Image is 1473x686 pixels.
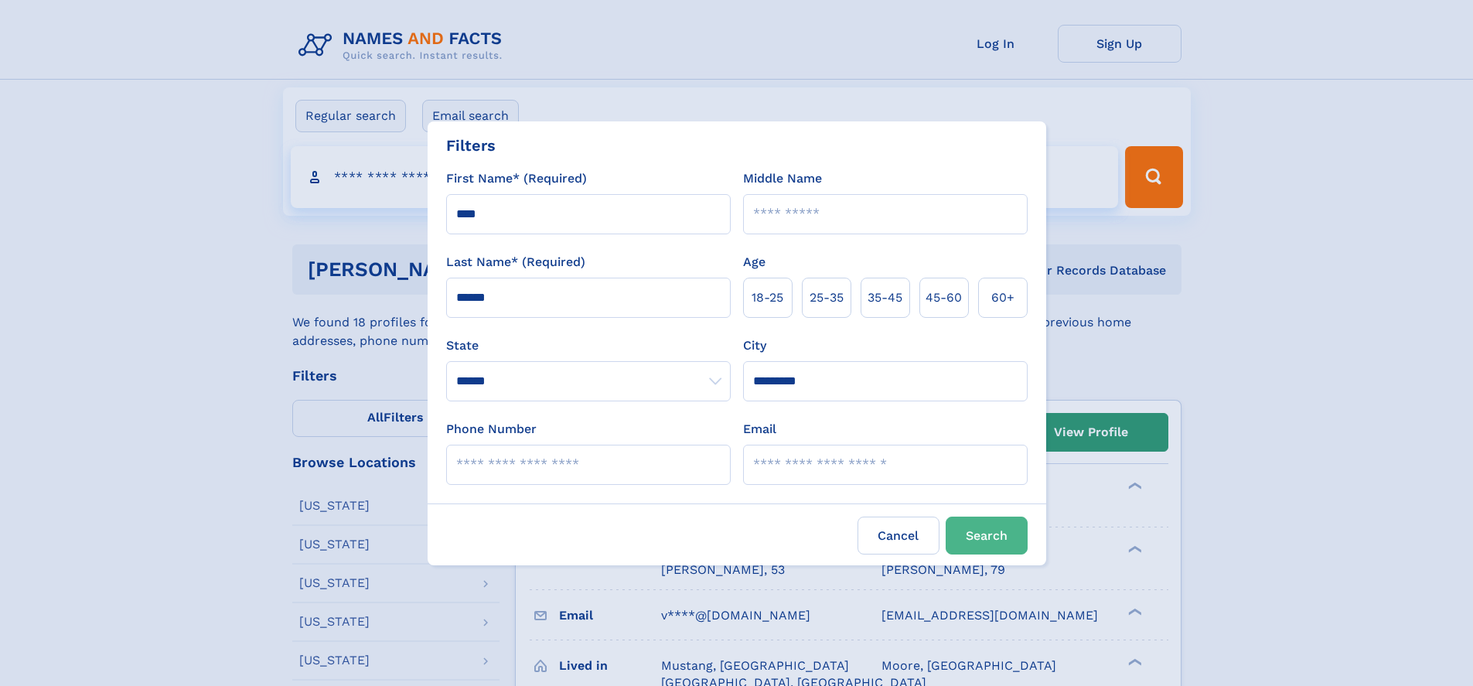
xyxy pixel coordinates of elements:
span: 35‑45 [868,288,902,307]
label: Age [743,253,765,271]
label: State [446,336,731,355]
label: City [743,336,766,355]
span: 60+ [991,288,1014,307]
label: Phone Number [446,420,537,439]
label: Middle Name [743,169,822,188]
span: 18‑25 [752,288,783,307]
span: 25‑35 [810,288,844,307]
span: 45‑60 [926,288,962,307]
label: Cancel [858,517,939,555]
button: Search [946,517,1028,555]
label: First Name* (Required) [446,169,587,188]
div: Filters [446,134,496,157]
label: Email [743,420,776,439]
label: Last Name* (Required) [446,253,585,271]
